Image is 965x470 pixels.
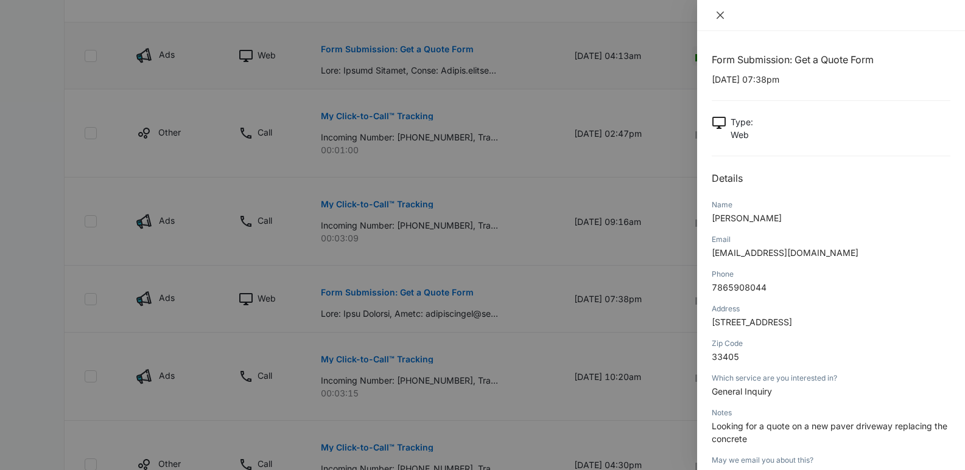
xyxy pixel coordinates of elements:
div: Name [712,199,950,210]
div: Address [712,303,950,314]
h1: Form Submission: Get a Quote Form [712,52,950,67]
span: General Inquiry [712,386,772,396]
button: Close [712,10,729,21]
p: Web [731,128,753,141]
div: Notes [712,407,950,418]
h2: Details [712,171,950,185]
span: 33405 [712,351,739,362]
span: [STREET_ADDRESS] [712,317,792,327]
p: [DATE] 07:38pm [712,73,950,86]
span: 7865908044 [712,282,767,292]
div: Zip Code [712,338,950,349]
div: Email [712,234,950,245]
span: Looking for a quote on a new paver driveway replacing the concrete [712,421,947,444]
span: close [715,10,725,20]
div: Which service are you interested in? [712,373,950,384]
span: [EMAIL_ADDRESS][DOMAIN_NAME] [712,247,858,258]
p: Type : [731,116,753,128]
div: Phone [712,269,950,280]
span: [PERSON_NAME] [712,213,782,223]
div: May we email you about this? [712,455,950,466]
